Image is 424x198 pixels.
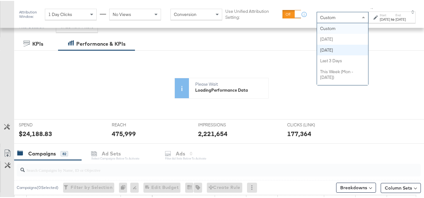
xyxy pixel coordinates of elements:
[317,65,368,82] div: This Week (Mon - [DATE])
[119,182,130,192] div: 0
[395,16,406,21] div: [DATE]
[380,16,390,21] div: [DATE]
[32,39,43,47] div: KPIs
[317,33,368,44] div: [DATE]
[317,44,368,55] div: [DATE]
[317,22,368,33] div: Custom
[76,39,126,47] div: Performance & KPIs
[317,54,368,65] div: Last 3 Days
[380,12,390,16] label: Start:
[320,14,335,19] span: Custom
[48,11,72,16] span: 1 Day Clicks
[336,182,376,192] button: Breakdowns
[317,82,368,99] div: This Week (Sun - [DATE])
[113,11,131,16] span: No Views
[369,7,375,9] span: ↑
[61,150,68,156] div: 82
[395,12,406,16] label: End:
[25,160,385,173] input: Search Campaigns by Name, ID or Objective
[225,8,280,19] label: Use Unified Attribution Setting:
[19,9,42,18] div: Attribution Window:
[390,16,395,21] strong: to
[17,184,58,190] div: Campaigns ( 0 Selected)
[174,11,196,16] span: Conversion
[28,149,56,156] div: Campaigns
[381,182,421,192] button: Column Sets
